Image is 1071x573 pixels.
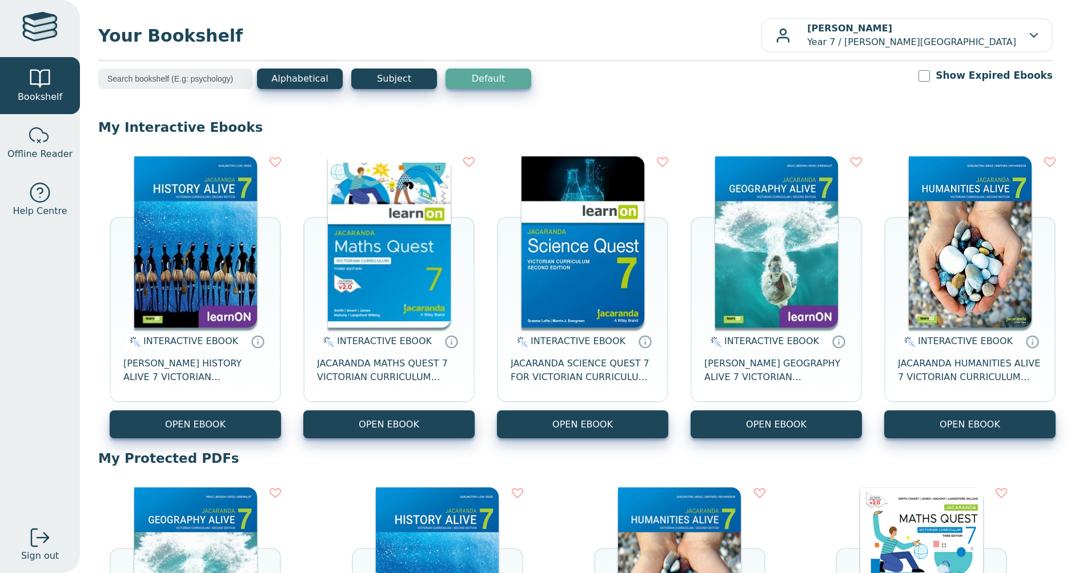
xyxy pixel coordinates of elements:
[898,357,1042,384] span: JACARANDA HUMANITIES ALIVE 7 VICTORIAN CURRICULUM LEARNON EBOOK 2E
[707,335,721,349] img: interactive.svg
[704,357,848,384] span: [PERSON_NAME] GEOGRAPHY ALIVE 7 VICTORIAN CURRICULUM LEARNON EBOOK 2E
[257,68,343,89] button: Alphabetical
[901,335,915,349] img: interactive.svg
[761,18,1053,53] button: [PERSON_NAME]Year 7 / [PERSON_NAME][GEOGRAPHIC_DATA]
[110,410,281,438] button: OPEN EBOOK
[444,334,458,348] a: Interactive eBooks are accessed online via the publisher’s portal. They contain interactive resou...
[98,119,1053,136] p: My Interactive Ebooks
[514,335,528,349] img: interactive.svg
[7,147,73,161] span: Offline Reader
[724,336,819,346] span: INTERACTIVE EBOOK
[1025,334,1039,348] a: Interactive eBooks are accessed online via the publisher’s portal. They contain interactive resou...
[638,334,652,348] a: Interactive eBooks are accessed online via the publisher’s portal. They contain interactive resou...
[143,336,238,346] span: INTERACTIVE EBOOK
[884,410,1056,438] button: OPEN EBOOK
[21,549,59,563] span: Sign out
[328,156,451,328] img: b87b3e28-4171-4aeb-a345-7fa4fe4e6e25.jpg
[351,68,437,89] button: Subject
[918,336,1013,346] span: INTERACTIVE EBOOK
[715,156,838,328] img: cc9fd0c4-7e91-e911-a97e-0272d098c78b.jpg
[807,22,1016,49] p: Year 7 / [PERSON_NAME][GEOGRAPHIC_DATA]
[98,23,761,49] span: Your Bookshelf
[317,357,461,384] span: JACARANDA MATHS QUEST 7 VICTORIAN CURRICULUM LEARNON EBOOK 3E
[691,410,862,438] button: OPEN EBOOK
[98,450,1053,467] p: My Protected PDFs
[303,410,475,438] button: OPEN EBOOK
[337,336,432,346] span: INTERACTIVE EBOOK
[320,335,334,349] img: interactive.svg
[251,334,264,348] a: Interactive eBooks are accessed online via the publisher’s portal. They contain interactive resou...
[807,23,892,34] b: [PERSON_NAME]
[123,357,267,384] span: [PERSON_NAME] HISTORY ALIVE 7 VICTORIAN CURRICULUM LEARNON EBOOK 2E
[522,156,644,328] img: 329c5ec2-5188-ea11-a992-0272d098c78b.jpg
[18,90,62,104] span: Bookshelf
[936,68,1053,83] label: Show Expired Ebooks
[98,68,252,89] input: Search bookshelf (E.g: psychology)
[446,68,531,89] button: Default
[909,156,1032,328] img: 429ddfad-7b91-e911-a97e-0272d098c78b.jpg
[531,336,625,346] span: INTERACTIVE EBOOK
[134,156,257,328] img: d4781fba-7f91-e911-a97e-0272d098c78b.jpg
[126,335,141,349] img: interactive.svg
[832,334,845,348] a: Interactive eBooks are accessed online via the publisher’s portal. They contain interactive resou...
[13,204,67,218] span: Help Centre
[511,357,655,384] span: JACARANDA SCIENCE QUEST 7 FOR VICTORIAN CURRICULUM LEARNON 2E EBOOK
[497,410,668,438] button: OPEN EBOOK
